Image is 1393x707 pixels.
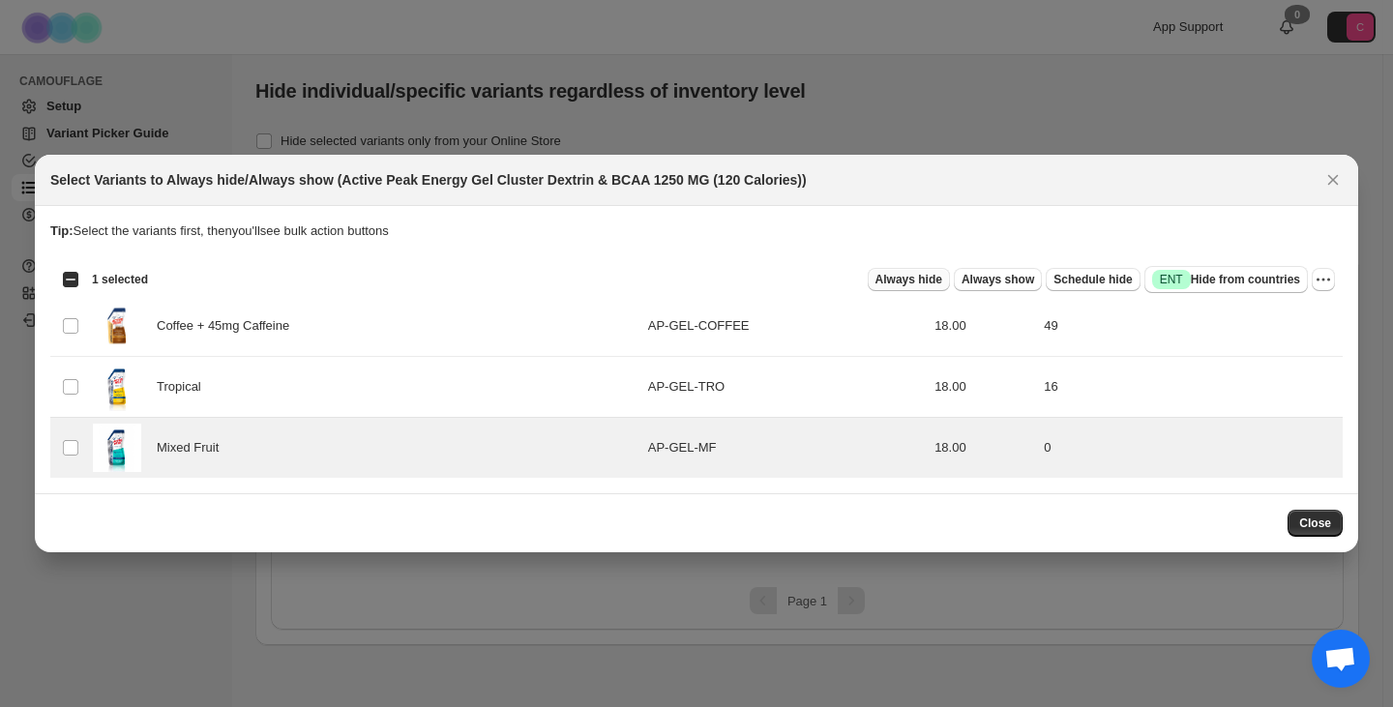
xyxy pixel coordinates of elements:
span: Hide from countries [1152,270,1300,289]
span: Always hide [875,272,942,287]
button: More actions [1312,268,1335,291]
td: 16 [1038,357,1343,418]
button: Close [1288,510,1343,537]
span: Always show [962,272,1034,287]
span: Tropical [157,377,212,397]
td: 18.00 [929,418,1038,479]
button: Close [1319,166,1347,193]
span: Mixed Fruit [157,438,229,457]
span: Schedule hide [1053,272,1132,287]
span: ENT [1160,272,1183,287]
h2: Select Variants to Always hide/Always show (Active Peak Energy Gel Cluster Dextrin & BCAA 1250 MG... [50,170,807,190]
td: 0 [1038,418,1343,479]
img: AP-GEL-COFFEE.png [93,302,141,350]
img: AP-GEL-MF.png [93,424,141,472]
p: Select the variants first, then you'll see bulk action buttons [50,221,1343,241]
button: Always show [954,268,1042,291]
td: AP-GEL-COFFEE [642,296,929,357]
button: Schedule hide [1046,268,1140,291]
span: Coffee + 45mg Caffeine [157,316,300,336]
img: AP-GEL-TRO.png [93,363,141,411]
td: AP-GEL-TRO [642,357,929,418]
button: SuccessENTHide from countries [1144,266,1308,293]
td: 18.00 [929,357,1038,418]
span: 1 selected [92,272,148,287]
td: AP-GEL-MF [642,418,929,479]
button: Always hide [868,268,950,291]
a: 打開聊天 [1312,630,1370,688]
td: 49 [1038,296,1343,357]
strong: Tip: [50,223,74,238]
span: Close [1299,516,1331,531]
td: 18.00 [929,296,1038,357]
